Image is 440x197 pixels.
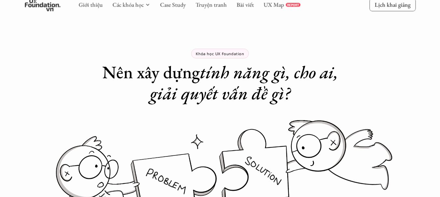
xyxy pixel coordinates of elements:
a: Các khóa học [112,1,144,8]
em: tính năng gì, cho ai, giải quyết vấn đề gì? [150,61,342,105]
a: Truyện tranh [195,1,227,8]
p: Khóa học UX Foundation [196,51,244,56]
p: Lịch khai giảng [375,1,410,8]
a: UX Map [263,1,284,8]
a: Case Study [160,1,186,8]
p: REPORT [287,3,299,7]
h1: Nên xây dựng [90,62,350,104]
a: Bài viết [236,1,254,8]
a: Giới thiệu [78,1,103,8]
